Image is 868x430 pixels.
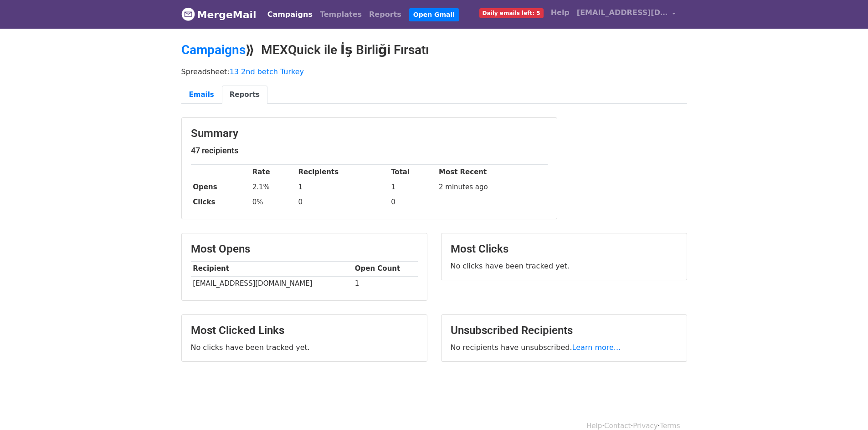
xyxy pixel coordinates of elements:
[633,422,657,430] a: Privacy
[191,324,418,337] h3: Most Clicked Links
[250,195,296,210] td: 0%
[181,86,222,104] a: Emails
[389,165,437,180] th: Total
[181,67,687,76] p: Spreadsheet:
[353,276,418,291] td: 1
[296,180,389,195] td: 1
[353,261,418,276] th: Open Count
[409,8,459,21] a: Open Gmail
[181,5,257,24] a: MergeMail
[577,7,668,18] span: [EMAIL_ADDRESS][DOMAIN_NAME]
[264,5,316,24] a: Campaigns
[451,243,678,256] h3: Most Clicks
[181,42,687,58] h2: ⟫ MEXQuick ile İş Birliği Fırsatı
[451,324,678,337] h3: Unsubscribed Recipients
[250,165,296,180] th: Rate
[547,4,573,22] a: Help
[191,195,250,210] th: Clicks
[660,422,680,430] a: Terms
[191,180,250,195] th: Opens
[437,165,547,180] th: Most Recent
[191,243,418,256] h3: Most Opens
[572,343,621,352] a: Learn more...
[451,343,678,352] p: No recipients have unsubscribed.
[230,67,304,76] a: 13 2nd betch Turkey
[573,4,680,25] a: [EMAIL_ADDRESS][DOMAIN_NAME]
[296,165,389,180] th: Recipients
[296,195,389,210] td: 0
[389,180,437,195] td: 1
[222,86,267,104] a: Reports
[316,5,365,24] a: Templates
[437,180,547,195] td: 2 minutes ago
[476,4,547,22] a: Daily emails left: 5
[191,127,548,140] h3: Summary
[191,343,418,352] p: No clicks have been tracked yet.
[604,422,631,430] a: Contact
[181,7,195,21] img: MergeMail logo
[479,8,544,18] span: Daily emails left: 5
[586,422,602,430] a: Help
[191,146,548,156] h5: 47 recipients
[250,180,296,195] td: 2.1%
[181,42,246,57] a: Campaigns
[191,261,353,276] th: Recipient
[389,195,437,210] td: 0
[451,261,678,271] p: No clicks have been tracked yet.
[365,5,405,24] a: Reports
[191,276,353,291] td: [EMAIL_ADDRESS][DOMAIN_NAME]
